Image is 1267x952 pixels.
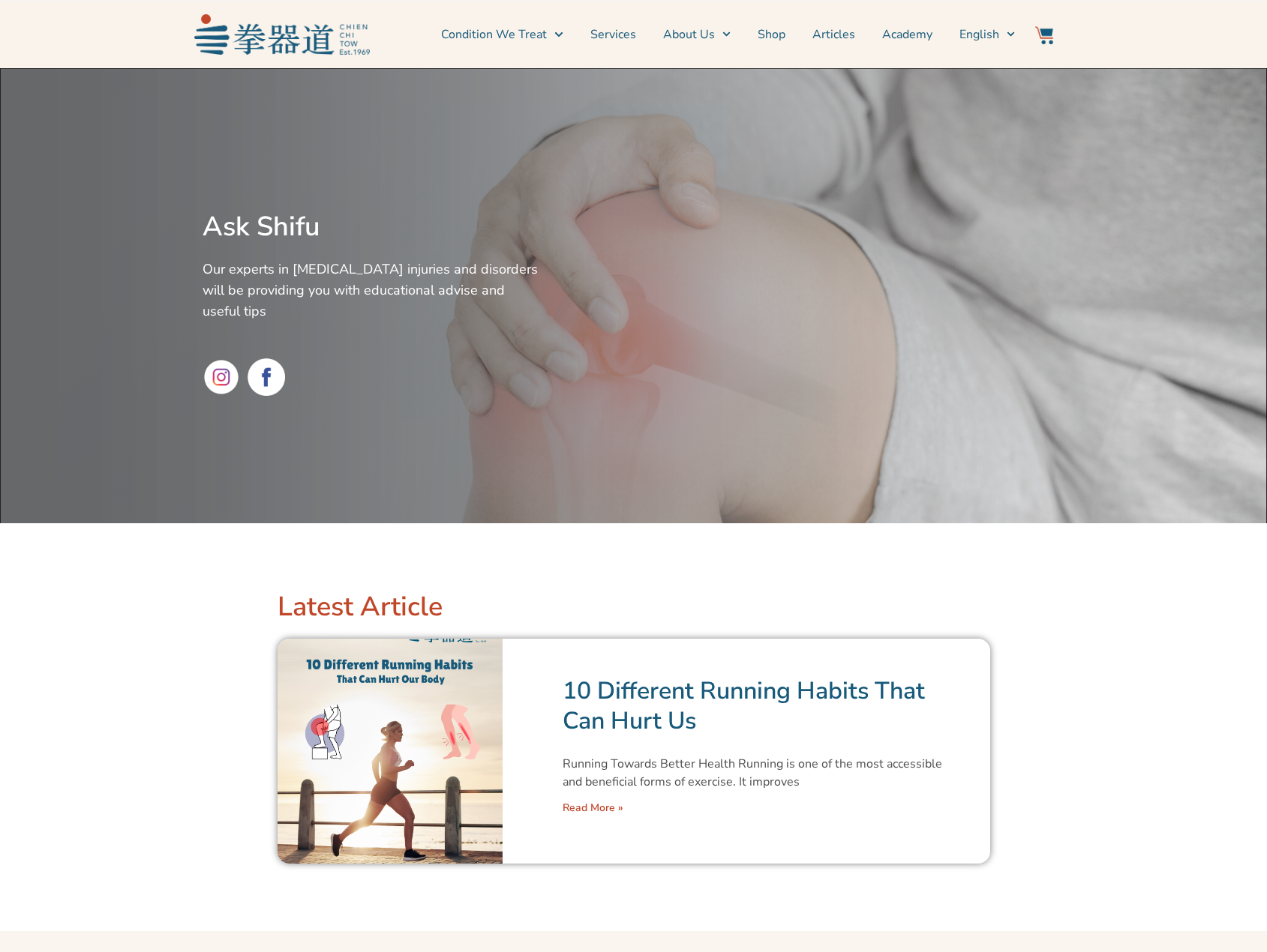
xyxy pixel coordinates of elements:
[959,16,1015,53] a: English
[812,16,855,53] a: Articles
[441,16,563,53] a: Condition We Treat
[377,16,1015,53] nav: Menu
[959,25,999,43] span: English
[758,16,785,53] a: Shop
[563,755,953,791] p: Running Towards Better Health Running is one of the most accessible and beneficial forms of exerc...
[590,16,636,53] a: Services
[203,211,539,244] h2: Ask Shifu
[203,259,539,322] p: Our experts in [MEDICAL_DATA] injuries and disorders will be providing you with educational advis...
[563,801,623,815] a: Read more about 10 Different Running Habits That Can Hurt Us
[882,16,932,53] a: Academy
[1035,26,1053,44] img: Website Icon-03
[563,675,925,737] a: 10 Different Running Habits That Can Hurt Us
[663,16,731,53] a: About Us
[278,591,990,624] h2: Latest Article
